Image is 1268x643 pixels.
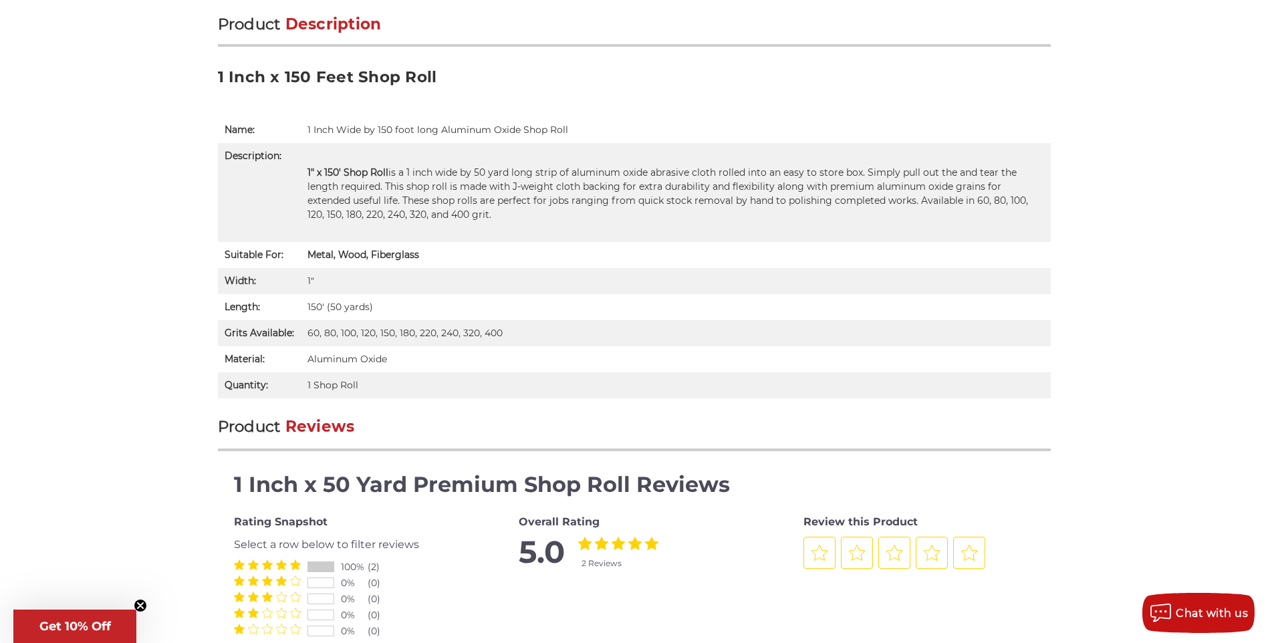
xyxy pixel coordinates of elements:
div: (0) [368,608,394,622]
div: Get 10% OffClose teaser [13,610,136,643]
label: 2 Stars [248,624,259,634]
strong: Name: [225,124,255,136]
strong: Grits Available: [225,327,294,339]
label: 2 Stars [595,537,608,550]
div: 0% [341,624,368,638]
label: 5 Stars [645,537,658,550]
label: 4 Stars [628,537,642,550]
div: 100% [341,560,368,574]
label: 1 Star [234,608,245,618]
label: 1 Star [234,559,245,570]
label: 1 Star [234,624,245,634]
div: (0) [368,624,394,638]
label: 1 Star [234,592,245,602]
div: Review this Product [803,514,1035,530]
h4: 1 Inch x 50 Yard Premium Shop Roll Reviews [234,469,1035,501]
span: Get 10% Off [39,619,111,634]
div: 0% [341,592,368,606]
label: 4 Stars [276,575,287,586]
strong: Length: [225,301,260,313]
label: 2 Stars [248,575,259,586]
label: 3 Stars [612,537,625,550]
button: Close teaser [134,599,147,612]
label: 5 Stars [290,592,301,602]
label: 3 Stars [262,608,273,618]
strong: Material: [225,353,265,365]
label: 4 Stars [276,559,287,570]
label: 5 Stars [290,559,301,570]
div: (0) [368,592,394,606]
label: 3 Stars [262,592,273,602]
span: Chat with us [1176,607,1248,620]
span: Description [285,15,382,33]
td: Aluminum Oxide [301,346,1051,372]
td: 1 Shop Roll [301,372,1051,398]
label: 3 Stars [262,575,273,586]
strong: Width: [225,275,256,287]
strong: Suitable For: [225,249,283,261]
div: Select a row below to filter reviews [234,537,465,553]
span: Product [218,15,281,33]
label: 1 Star [578,537,592,550]
label: 2 Stars [248,608,259,618]
label: 5 Stars [290,575,301,586]
label: 3 Stars [262,559,273,570]
label: 4 Stars [276,592,287,602]
td: 150' (50 yards) [301,294,1051,320]
div: 0% [341,608,368,622]
label: 4 Stars [276,624,287,634]
div: Overall Rating [519,514,750,530]
div: 0% [341,576,368,590]
div: (0) [368,576,394,590]
span: 5.0 [519,537,565,569]
span: Reviews [285,417,355,436]
span: Metal, Wood, Fiberglass [307,249,419,261]
strong: 1" x 150' Shop Roll [307,166,388,178]
td: 1" [301,268,1051,294]
p: is a 1 inch wide by 50 yard long strip of aluminum oxide abrasive cloth rolled into an easy to st... [307,166,1044,222]
label: 1 Star [234,575,245,586]
label: 2 Stars [248,559,259,570]
div: (2) [368,560,394,574]
label: 5 Stars [290,624,301,634]
label: 4 Stars [276,608,287,618]
div: Rating Snapshot [234,514,465,530]
h3: 1 Inch x 150 Feet Shop Roll [218,67,1051,97]
label: 2 Stars [248,592,259,602]
span: Product [218,417,281,436]
button: Chat with us [1142,593,1255,633]
td: 1 Inch Wide by 150 foot long Aluminum Oxide Shop Roll [301,117,1051,143]
label: 3 Stars [262,624,273,634]
strong: Quantity: [225,379,268,391]
label: 5 Stars [290,608,301,618]
td: 60, 80, 100, 120, 150, 180, 220, 240, 320, 400 [301,320,1051,346]
span: 2 Reviews [582,558,622,568]
strong: Description: [225,150,281,162]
